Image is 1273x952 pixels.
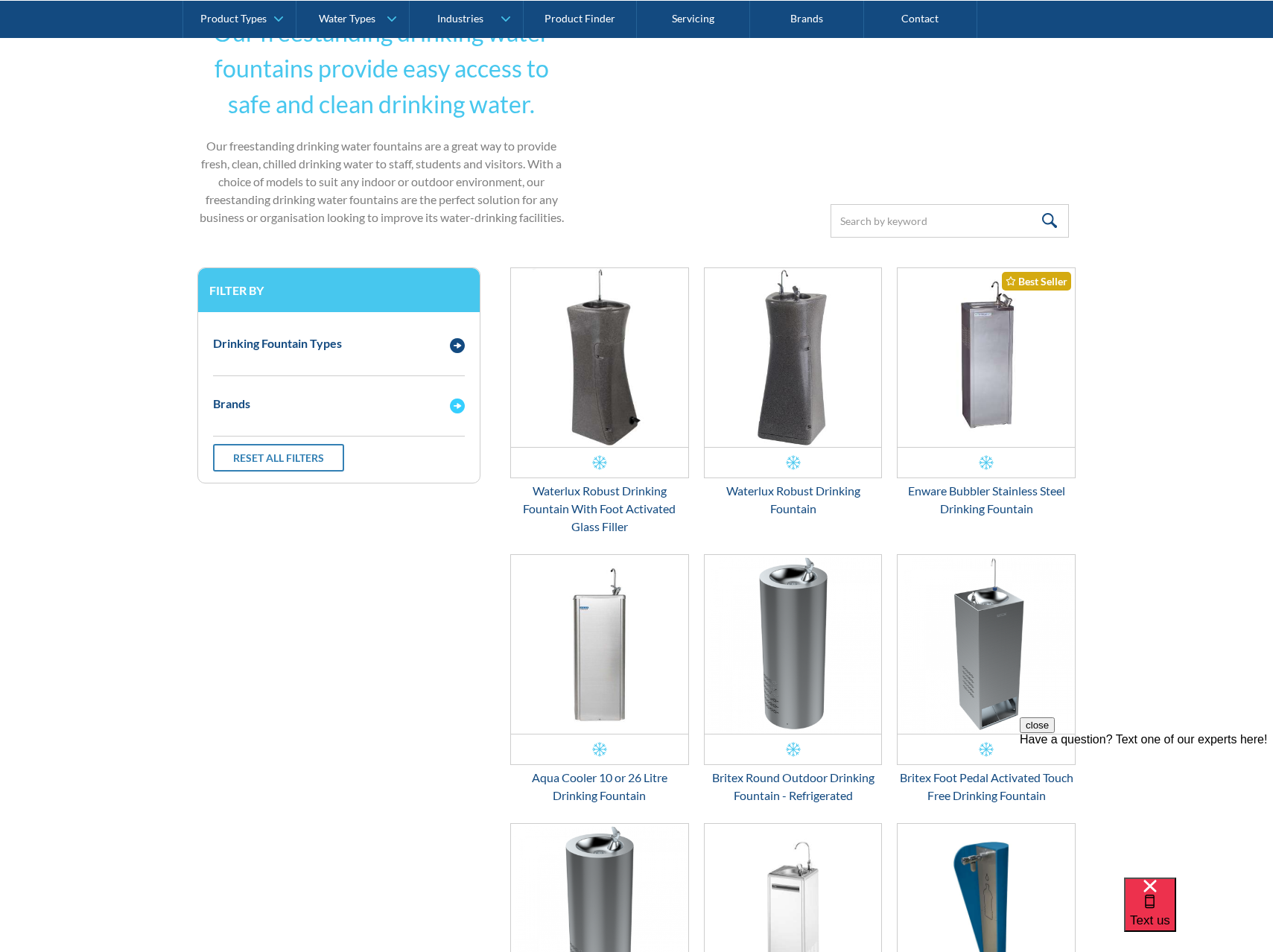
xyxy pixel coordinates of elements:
[510,769,689,805] div: Aqua Cooler 10 or 26 Litre Drinking Fountain
[704,554,883,805] a: Britex Round Outdoor Drinking Fountain - Refrigerated Britex Round Outdoor Drinking Fountain - Re...
[831,204,1069,238] input: Search by keyword
[898,555,1075,734] img: Britex Foot Pedal Activated Touch Free Drinking Fountain
[213,334,342,352] div: Drinking Fountain Types
[705,268,882,447] img: Waterlux Robust Drinking Fountain
[213,395,250,413] div: Brands
[510,267,689,536] a: Waterlux Robust Drinking Fountain With Foot Activated Glass FillerWaterlux Robust Drinking Founta...
[511,268,688,447] img: Waterlux Robust Drinking Fountain With Foot Activated Glass Filler
[1020,717,1273,896] iframe: podium webchat widget prompt
[511,555,688,734] img: Aqua Cooler 10 or 26 Litre Drinking Fountain
[319,12,375,25] div: Water Types
[897,769,1076,805] div: Britex Foot Pedal Activated Touch Free Drinking Fountain
[705,555,882,734] img: Britex Round Outdoor Drinking Fountain - Refrigerated
[704,482,883,518] div: Waterlux Robust Drinking Fountain
[197,137,567,226] p: Our freestanding drinking water fountains are a great way to provide fresh, clean, chilled drinki...
[510,482,689,536] div: Waterlux Robust Drinking Fountain With Foot Activated Glass Filler
[898,268,1075,447] img: Enware Bubbler Stainless Steel Drinking Fountain
[897,267,1076,518] a: Enware Bubbler Stainless Steel Drinking FountainBest SellerEnware Bubbler Stainless Steel Drinkin...
[213,444,344,472] a: Reset all filters
[897,482,1076,518] div: Enware Bubbler Stainless Steel Drinking Fountain
[437,12,483,25] div: Industries
[897,554,1076,805] a: Britex Foot Pedal Activated Touch Free Drinking FountainBritex Foot Pedal Activated Touch Free Dr...
[704,769,883,805] div: Britex Round Outdoor Drinking Fountain - Refrigerated
[1124,878,1273,952] iframe: podium webchat widget bubble
[510,554,689,805] a: Aqua Cooler 10 or 26 Litre Drinking FountainAqua Cooler 10 or 26 Litre Drinking Fountain
[704,267,883,518] a: Waterlux Robust Drinking FountainWaterlux Robust Drinking Fountain
[209,283,469,297] h3: Filter by
[1002,272,1071,291] div: Best Seller
[200,12,267,25] div: Product Types
[197,15,567,122] h2: Our freestanding drinking water fountains provide easy access to safe and clean drinking water.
